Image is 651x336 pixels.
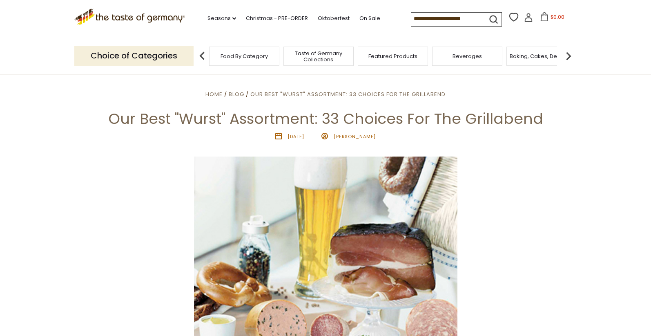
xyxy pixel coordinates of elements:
a: Oktoberfest [318,14,350,23]
a: Our Best "Wurst" Assortment: 33 Choices For The Grillabend [250,90,446,98]
time: [DATE] [288,133,304,140]
img: previous arrow [194,48,210,64]
a: Taste of Germany Collections [286,50,351,63]
a: Christmas - PRE-ORDER [246,14,308,23]
img: next arrow [560,48,577,64]
a: Food By Category [221,53,268,59]
a: Baking, Cakes, Desserts [510,53,573,59]
button: $0.00 [535,12,569,25]
p: Choice of Categories [74,46,194,66]
a: Seasons [207,14,236,23]
a: Featured Products [368,53,417,59]
a: Home [205,90,223,98]
span: [PERSON_NAME] [334,133,376,140]
a: On Sale [359,14,380,23]
a: Blog [229,90,244,98]
span: $0.00 [551,13,564,20]
h1: Our Best "Wurst" Assortment: 33 Choices For The Grillabend [25,110,626,128]
a: Beverages [453,53,482,59]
